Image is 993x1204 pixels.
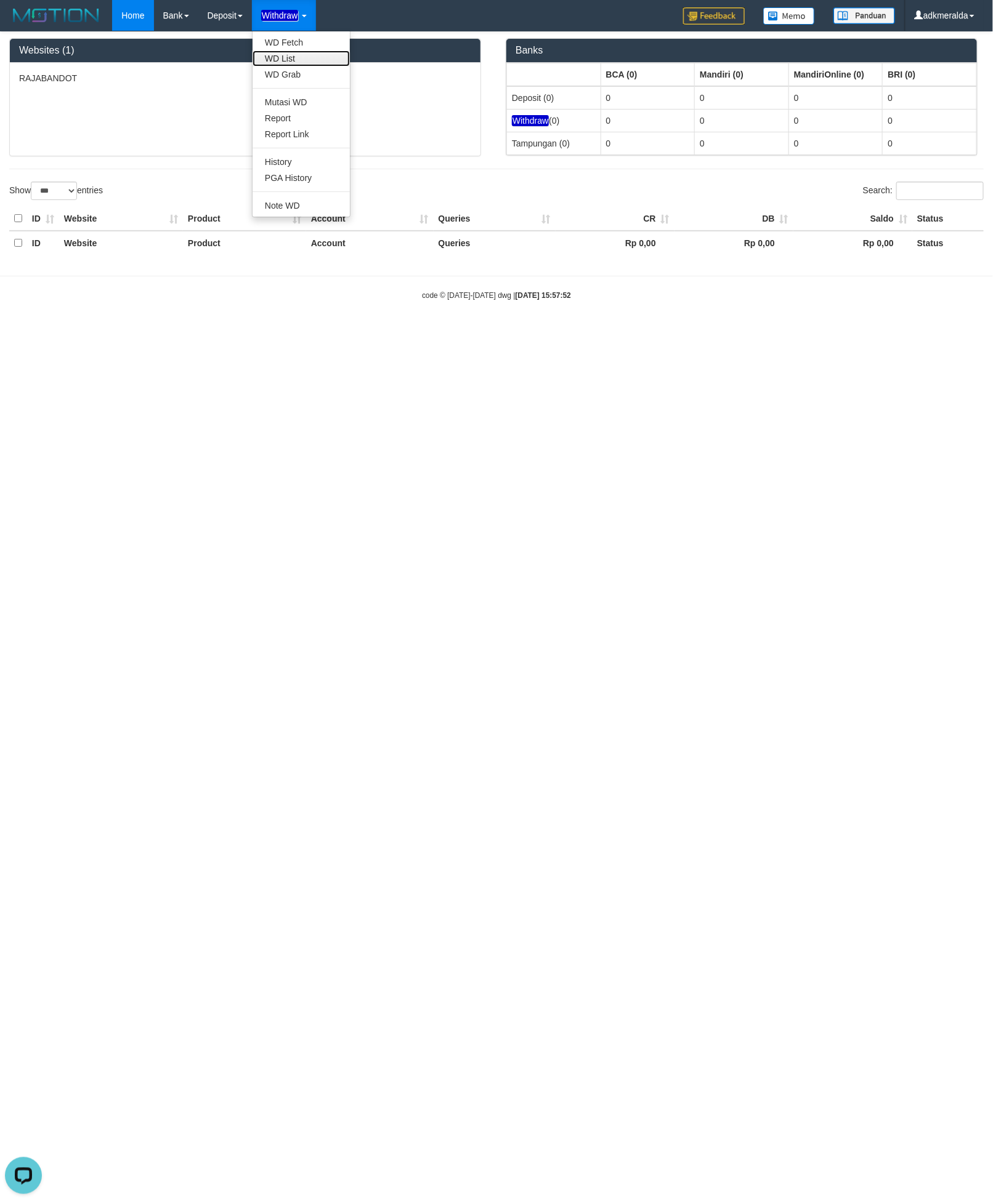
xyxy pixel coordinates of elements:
th: Group: activate to sort column ascending [507,63,601,86]
a: Report [253,110,350,126]
td: 0 [601,132,695,155]
a: Mutasi WD [253,94,350,110]
th: Website [59,231,183,255]
td: 0 [695,86,789,110]
th: Rp 0,00 [556,231,675,255]
td: 0 [601,109,695,132]
h3: Websites (1) [19,45,471,56]
td: 0 [695,109,789,132]
th: Rp 0,00 [793,231,912,255]
a: WD List [253,50,350,66]
select: Showentries [31,182,77,200]
img: MOTION_logo.png [9,6,103,25]
td: Deposit (0) [507,86,601,110]
th: Saldo [793,207,912,231]
th: Queries [434,207,556,231]
th: Group: activate to sort column ascending [883,63,977,86]
th: Group: activate to sort column ascending [601,63,695,86]
td: (0) [507,109,601,132]
input: Search: [896,182,984,200]
th: Rp 0,00 [675,231,793,255]
em: Withdraw [261,10,298,21]
small: code © [DATE]-[DATE] dwg | [422,291,571,300]
td: 0 [601,86,695,110]
label: Show entries [9,182,103,200]
td: 0 [883,109,977,132]
td: 0 [788,86,883,110]
th: CR [556,207,675,231]
a: PGA History [253,170,350,186]
th: Status [912,207,984,231]
td: 0 [883,86,977,110]
em: Withdraw [512,115,549,126]
th: DB [675,207,793,231]
th: Queries [434,231,556,255]
th: Group: activate to sort column ascending [788,63,883,86]
h3: Banks [516,45,968,56]
td: 0 [695,132,789,155]
a: WD Grab [253,66,350,82]
a: WD Fetch [253,34,350,50]
th: Account [306,207,434,231]
th: Status [912,231,984,255]
th: Product [183,231,306,255]
img: panduan.png [833,7,895,24]
th: ID [27,207,59,231]
label: Search: [863,182,984,200]
th: Product [183,207,306,231]
p: RAJABANDOT [19,72,471,84]
th: Website [59,207,183,231]
td: 0 [883,132,977,155]
th: Group: activate to sort column ascending [695,63,789,86]
a: History [253,154,350,170]
td: 0 [788,132,883,155]
td: Tampungan (0) [507,132,601,155]
th: ID [27,231,59,255]
img: Button%20Memo.svg [763,7,815,25]
strong: [DATE] 15:57:52 [516,291,571,300]
a: Note WD [253,198,350,214]
button: Open LiveChat chat widget [5,5,42,42]
td: 0 [788,109,883,132]
th: Account [306,231,434,255]
img: Feedback.jpg [683,7,745,25]
a: Report Link [253,126,350,142]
